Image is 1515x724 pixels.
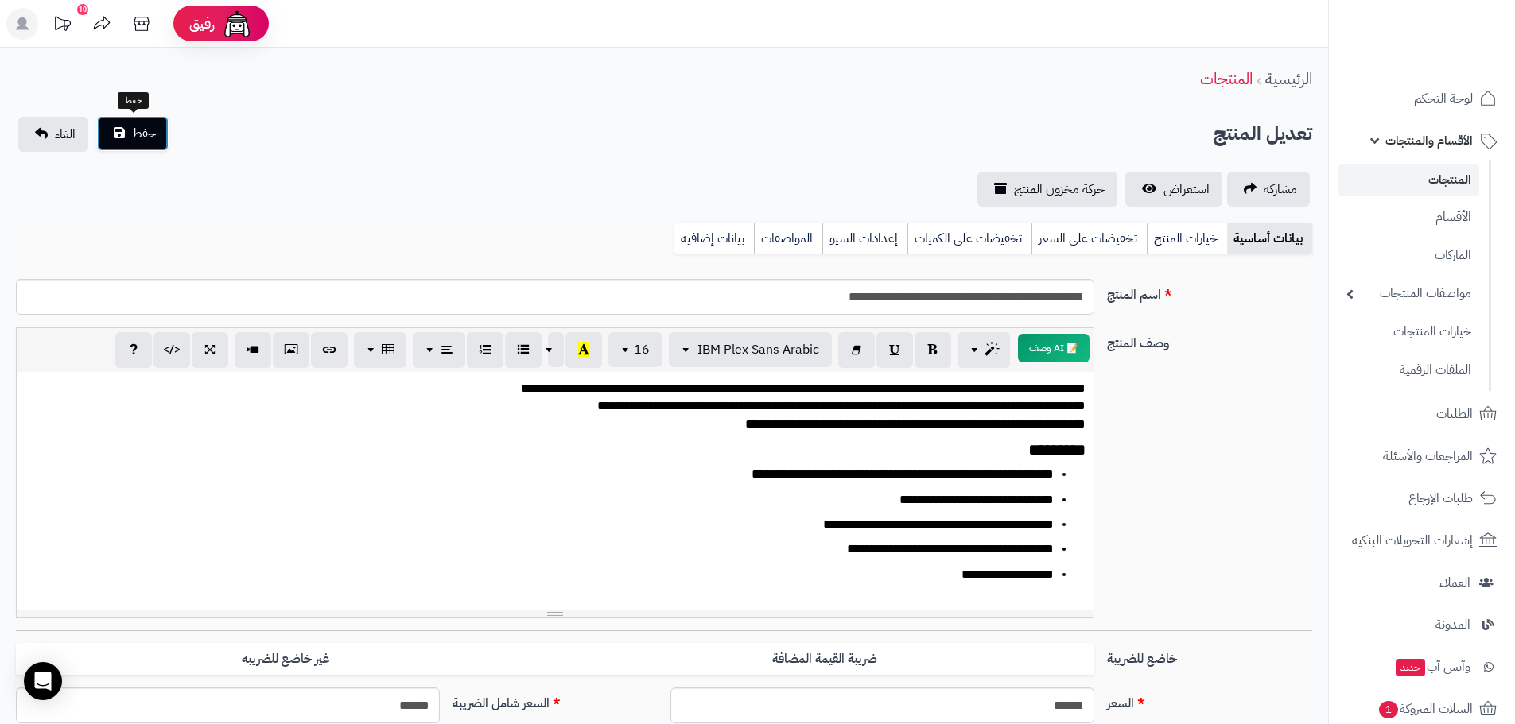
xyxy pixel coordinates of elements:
span: IBM Plex Sans Arabic [697,340,819,359]
h2: تعديل المنتج [1214,118,1312,150]
a: الغاء [18,117,88,152]
button: حفظ [97,116,169,151]
a: تخفيضات على الكميات [907,223,1031,254]
a: طلبات الإرجاع [1338,479,1505,517]
span: الغاء [55,125,76,144]
span: العملاء [1439,571,1470,594]
a: وآتس آبجديد [1338,648,1505,686]
label: ضريبة القيمة المضافة [555,643,1094,676]
span: استعراض [1163,180,1210,199]
a: تحديثات المنصة [42,8,82,44]
span: السلات المتروكة [1377,698,1473,720]
a: الرئيسية [1265,67,1312,91]
span: حفظ [132,124,156,143]
div: حفظ [118,92,149,110]
span: الأقسام والمنتجات [1385,130,1473,152]
span: 1 [1379,701,1398,718]
a: خيارات المنتج [1147,223,1227,254]
a: الطلبات [1338,395,1505,433]
a: المراجعات والأسئلة [1338,437,1505,475]
a: لوحة التحكم [1338,79,1505,118]
a: المنتجات [1200,67,1253,91]
span: طلبات الإرجاع [1408,487,1473,509]
a: بيانات أساسية [1227,223,1312,254]
a: الملفات الرقمية [1338,353,1479,387]
div: Open Intercom Messenger [24,662,62,700]
a: مواصفات المنتجات [1338,277,1479,311]
a: المدونة [1338,606,1505,644]
span: المراجعات والأسئلة [1383,445,1473,467]
a: إعدادات السيو [822,223,907,254]
span: رفيق [189,14,215,33]
label: السعر [1101,687,1319,713]
span: إشعارات التحويلات البنكية [1352,529,1473,552]
span: 16 [634,340,650,359]
a: بيانات إضافية [674,223,754,254]
span: لوحة التحكم [1414,87,1473,110]
a: الماركات [1338,238,1479,273]
a: تخفيضات على السعر [1031,223,1147,254]
a: الأقسام [1338,200,1479,234]
label: اسم المنتج [1101,279,1319,304]
a: خيارات المنتجات [1338,315,1479,349]
button: IBM Plex Sans Arabic [669,332,832,367]
a: المواصفات [754,223,822,254]
span: حركة مخزون المنتج [1014,180,1105,199]
span: الطلبات [1436,403,1473,425]
a: إشعارات التحويلات البنكية [1338,521,1505,559]
label: خاضع للضريبة [1101,643,1319,668]
span: مشاركه [1264,180,1297,199]
span: وآتس آب [1394,656,1470,678]
label: السعر شامل الضريبة [446,687,664,713]
span: جديد [1396,659,1425,676]
a: حركة مخزون المنتج [977,172,1117,207]
div: 10 [77,4,88,15]
span: المدونة [1435,614,1470,636]
a: المنتجات [1338,164,1479,196]
a: مشاركه [1227,172,1310,207]
a: استعراض [1125,172,1222,207]
button: 16 [608,332,662,367]
a: العملاء [1338,563,1505,602]
img: ai-face.png [221,8,253,40]
label: وصف المنتج [1101,327,1319,353]
label: غير خاضع للضريبه [16,643,555,676]
button: 📝 AI وصف [1018,334,1090,362]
